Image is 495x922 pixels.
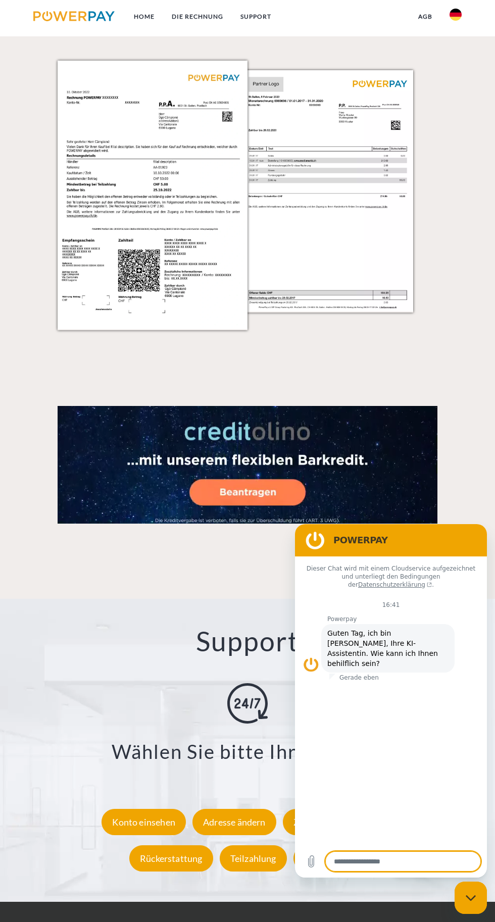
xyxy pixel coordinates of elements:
a: SUPPORT [232,8,280,26]
a: Adresse ändern [190,816,279,828]
h2: Support [5,624,490,658]
a: Home [125,8,163,26]
a: Konto einsehen [99,816,188,828]
a: Fallback Image [58,406,437,524]
a: agb [410,8,441,26]
div: Zustellungsart ändern [283,809,393,835]
img: logo-powerpay.svg [33,11,115,21]
a: Rückerstattung [127,853,216,864]
a: Hilfe-Center [291,853,368,864]
div: Teilzahlung [220,845,287,872]
iframe: Schaltfläche zum Öffnen des Messaging-Fensters; Konversation läuft [455,882,487,914]
h3: Wählen Sie bitte Ihr Anliegen [5,740,490,764]
div: Hilfe-Center [293,845,366,872]
img: online-shopping.svg [227,683,268,724]
a: Zustellungsart ändern [280,816,396,828]
iframe: Messaging-Fenster [295,524,487,878]
a: Teilzahlung [217,853,289,864]
div: Rückerstattung [129,845,213,872]
img: de [450,9,462,21]
div: Adresse ändern [192,809,276,835]
a: DIE RECHNUNG [163,8,232,26]
div: Konto einsehen [102,809,186,835]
